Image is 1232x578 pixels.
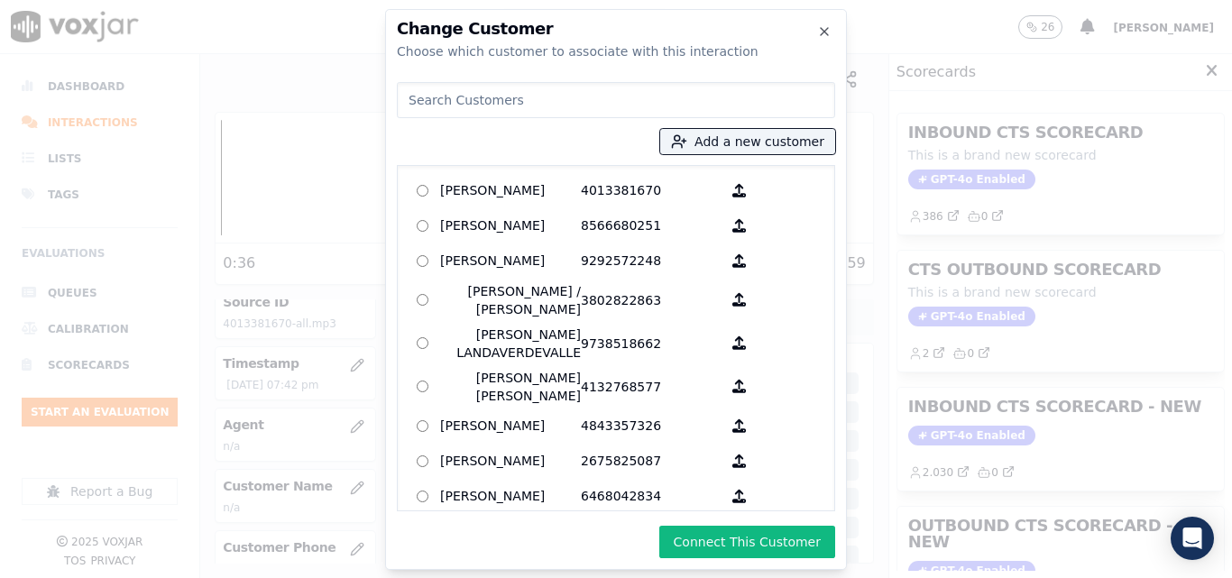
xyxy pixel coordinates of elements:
div: Open Intercom Messenger [1171,517,1214,560]
p: 4013381670 [581,177,722,205]
p: [PERSON_NAME] [440,412,581,440]
input: [PERSON_NAME] 4013381670 [417,185,428,197]
p: [PERSON_NAME] [440,177,581,205]
input: [PERSON_NAME] / [PERSON_NAME] 3802822863 [417,294,428,306]
button: Connect This Customer [659,526,835,558]
p: 6468042834 [581,482,722,510]
button: [PERSON_NAME] 6468042834 [722,482,757,510]
button: [PERSON_NAME] 4843357326 [722,412,757,440]
p: 4843357326 [581,412,722,440]
input: [PERSON_NAME] 6468042834 [417,491,428,502]
p: [PERSON_NAME] [440,247,581,275]
p: 4132768577 [581,369,722,405]
p: 9738518662 [581,326,722,362]
input: [PERSON_NAME] 8566680251 [417,220,428,232]
p: [PERSON_NAME] [440,447,581,475]
button: [PERSON_NAME] [PERSON_NAME] 4132768577 [722,369,757,405]
button: [PERSON_NAME] / [PERSON_NAME] 3802822863 [722,282,757,318]
div: Choose which customer to associate with this interaction [397,42,835,60]
input: [PERSON_NAME] 4843357326 [417,420,428,432]
p: 8566680251 [581,212,722,240]
p: [PERSON_NAME] LANDAVERDEVALLE [440,326,581,362]
p: [PERSON_NAME] [440,482,581,510]
button: [PERSON_NAME] LANDAVERDEVALLE 9738518662 [722,326,757,362]
input: [PERSON_NAME] [PERSON_NAME] 4132768577 [417,381,428,392]
button: [PERSON_NAME] 2675825087 [722,447,757,475]
button: [PERSON_NAME] 9292572248 [722,247,757,275]
p: [PERSON_NAME] [440,212,581,240]
p: 2675825087 [581,447,722,475]
p: 9292572248 [581,247,722,275]
input: [PERSON_NAME] 2675825087 [417,455,428,467]
input: Search Customers [397,82,835,118]
p: 3802822863 [581,282,722,318]
p: [PERSON_NAME] [PERSON_NAME] [440,369,581,405]
input: [PERSON_NAME] LANDAVERDEVALLE 9738518662 [417,337,428,349]
button: [PERSON_NAME] 8566680251 [722,212,757,240]
input: [PERSON_NAME] 9292572248 [417,255,428,267]
h2: Change Customer [397,21,835,37]
button: Add a new customer [660,129,835,154]
p: [PERSON_NAME] / [PERSON_NAME] [440,282,581,318]
button: [PERSON_NAME] 4013381670 [722,177,757,205]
